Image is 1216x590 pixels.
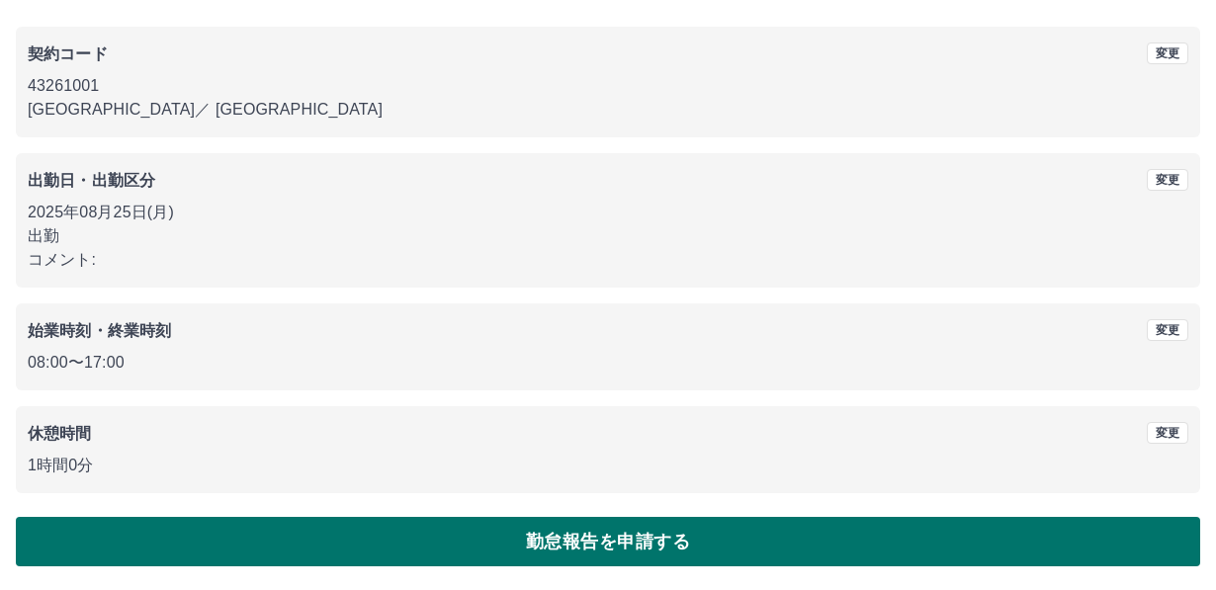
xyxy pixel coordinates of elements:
[28,351,1188,375] p: 08:00 〜 17:00
[28,425,92,442] b: 休憩時間
[28,454,1188,477] p: 1時間0分
[28,172,155,189] b: 出勤日・出勤区分
[28,248,1188,272] p: コメント:
[1147,319,1188,341] button: 変更
[1147,422,1188,444] button: 変更
[28,224,1188,248] p: 出勤
[1147,169,1188,191] button: 変更
[28,201,1188,224] p: 2025年08月25日(月)
[28,322,171,339] b: 始業時刻・終業時刻
[28,98,1188,122] p: [GEOGRAPHIC_DATA] ／ [GEOGRAPHIC_DATA]
[28,45,108,62] b: 契約コード
[16,517,1200,566] button: 勤怠報告を申請する
[1147,42,1188,64] button: 変更
[28,74,1188,98] p: 43261001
